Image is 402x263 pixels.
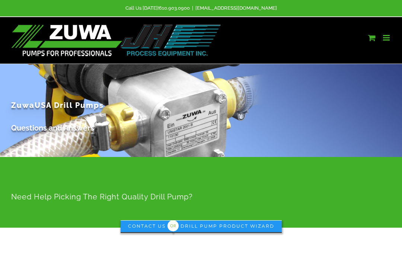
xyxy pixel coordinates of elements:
[173,220,282,232] a: Drill Pump Product Wizard
[128,223,166,229] span: Contact Us
[11,181,391,202] h2: Need Help Picking The Right Quality Drill Pump?
[11,25,221,56] img: ZuwaUSA Drill Pumps - Questions and Answers
[125,5,190,11] span: Call Us [DATE]!
[121,220,173,232] a: Contact Us
[159,5,190,11] a: 610.903.0900
[11,90,391,110] h1: ZuwaUSA Drill Pumps
[170,221,176,231] span: OR
[383,34,391,42] a: Toggle mobile menu
[368,34,376,42] a: Toggle mobile cart
[195,5,277,11] a: [EMAIL_ADDRESS][DOMAIN_NAME]
[181,223,274,229] span: Drill Pump Product Wizard
[11,116,391,137] h3: Questions and Answers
